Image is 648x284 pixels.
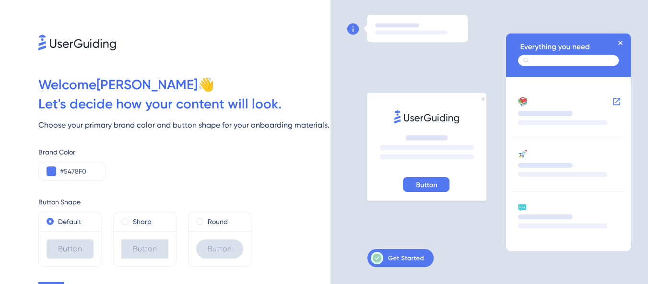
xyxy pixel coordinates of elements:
div: Welcome [PERSON_NAME] 👋 [38,75,330,95]
div: Button [121,239,168,259]
div: Choose your primary brand color and button shape for your onboarding materials. [38,119,330,131]
div: Button [196,239,243,259]
div: Let ' s decide how your content will look. [38,95,330,114]
label: Default [58,216,81,227]
label: Sharp [133,216,152,227]
div: Brand Color [38,146,330,158]
div: Button Shape [38,196,330,208]
div: Button [47,239,94,259]
label: Round [208,216,228,227]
